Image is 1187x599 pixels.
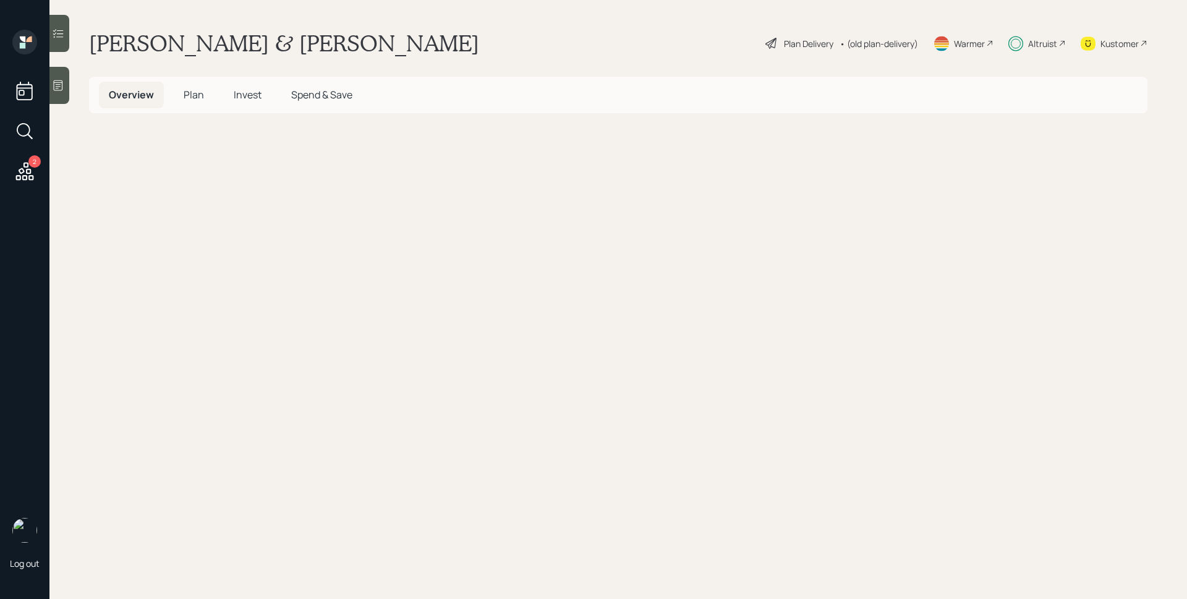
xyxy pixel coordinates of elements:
[954,37,985,50] div: Warmer
[28,155,41,168] div: 2
[784,37,833,50] div: Plan Delivery
[1028,37,1057,50] div: Altruist
[234,88,262,101] span: Invest
[12,518,37,543] img: james-distasi-headshot.png
[1100,37,1139,50] div: Kustomer
[10,558,40,569] div: Log out
[109,88,154,101] span: Overview
[89,30,479,57] h1: [PERSON_NAME] & [PERSON_NAME]
[291,88,352,101] span: Spend & Save
[184,88,204,101] span: Plan
[840,37,918,50] div: • (old plan-delivery)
